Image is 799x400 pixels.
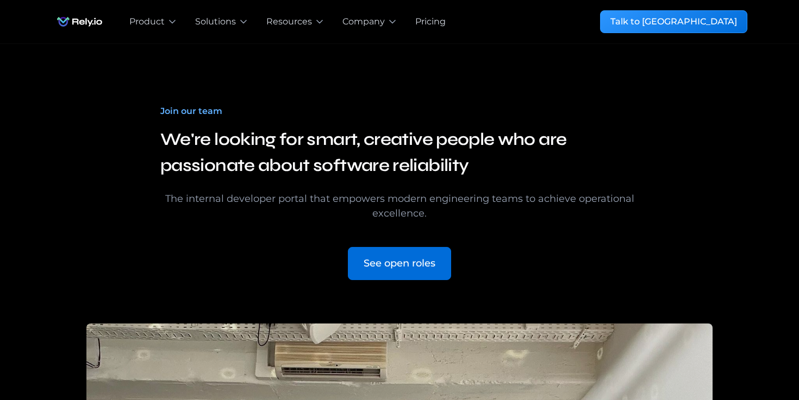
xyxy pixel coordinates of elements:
div: Product [129,15,165,28]
div: See open roles [364,256,435,271]
a: See open roles [348,247,451,280]
h3: We're looking for smart, creative people who are passionate about software reliability [160,126,639,179]
a: Talk to [GEOGRAPHIC_DATA] [600,10,747,33]
div: Join our team [160,105,222,118]
a: Pricing [415,15,446,28]
div: Resources [266,15,312,28]
img: Rely.io logo [52,11,108,33]
div: Company [342,15,385,28]
div: The internal developer portal that empowers modern engineering teams to achieve operational excel... [160,192,639,221]
a: home [52,11,108,33]
div: Talk to [GEOGRAPHIC_DATA] [610,15,737,28]
div: Solutions [195,15,236,28]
